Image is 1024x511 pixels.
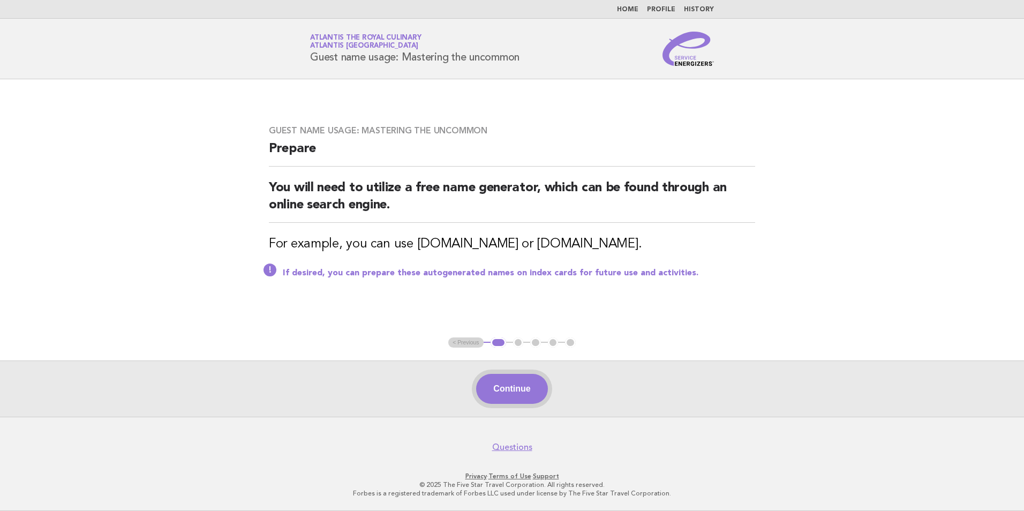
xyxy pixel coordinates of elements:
[488,472,531,480] a: Terms of Use
[310,34,421,49] a: Atlantis the Royal CulinaryAtlantis [GEOGRAPHIC_DATA]
[269,140,755,167] h2: Prepare
[184,472,840,480] p: · ·
[647,6,675,13] a: Profile
[269,236,755,253] h3: For example, you can use [DOMAIN_NAME] or [DOMAIN_NAME].
[283,268,755,279] p: If desired, you can prepare these autogenerated names on index cards for future use and activities.
[310,35,519,63] h1: Guest name usage: Mastering the uncommon
[465,472,487,480] a: Privacy
[269,125,755,136] h3: Guest name usage: Mastering the uncommon
[184,480,840,489] p: © 2025 The Five Star Travel Corporation. All rights reserved.
[492,442,532,453] a: Questions
[476,374,547,404] button: Continue
[269,179,755,223] h2: You will need to utilize a free name generator, which can be found through an online search engine.
[184,489,840,498] p: Forbes is a registered trademark of Forbes LLC used under license by The Five Star Travel Corpora...
[617,6,638,13] a: Home
[310,43,418,50] span: Atlantis [GEOGRAPHIC_DATA]
[662,32,714,66] img: Service Energizers
[491,337,506,348] button: 1
[533,472,559,480] a: Support
[684,6,714,13] a: History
